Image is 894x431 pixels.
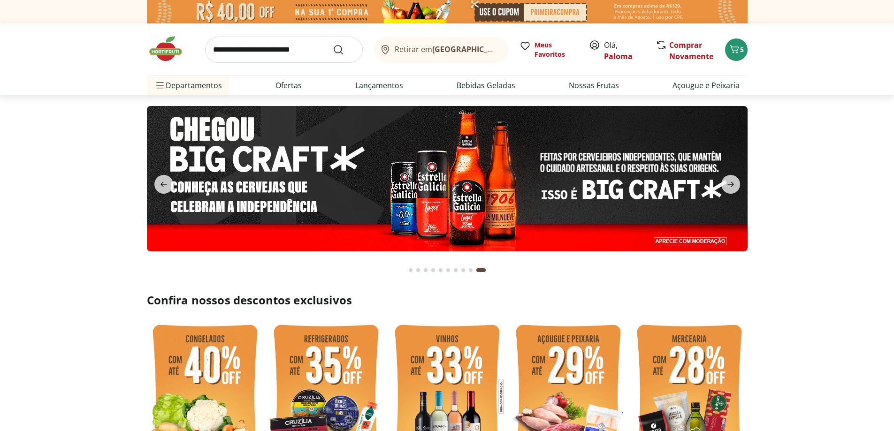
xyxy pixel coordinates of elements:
[154,74,222,97] span: Departamentos
[275,80,302,91] a: Ofertas
[452,259,459,281] button: Go to page 7 from fs-carousel
[535,40,578,59] span: Meus Favoritos
[374,37,508,63] button: Retirar em[GEOGRAPHIC_DATA]/[GEOGRAPHIC_DATA]
[725,38,748,61] button: Carrinho
[147,106,748,251] img: stella
[669,40,713,61] a: Comprar Novamente
[333,44,355,55] button: Submit Search
[147,35,194,63] img: Hortifruti
[422,259,429,281] button: Go to page 3 from fs-carousel
[147,175,181,194] button: previous
[429,259,437,281] button: Go to page 4 from fs-carousel
[569,80,619,91] a: Nossas Frutas
[474,259,488,281] button: Current page from fs-carousel
[457,80,515,91] a: Bebidas Geladas
[355,80,403,91] a: Lançamentos
[432,44,590,54] b: [GEOGRAPHIC_DATA]/[GEOGRAPHIC_DATA]
[437,259,444,281] button: Go to page 5 from fs-carousel
[459,259,467,281] button: Go to page 8 from fs-carousel
[740,45,744,54] span: 5
[520,40,578,59] a: Meus Favoritos
[395,45,498,53] span: Retirar em
[714,175,748,194] button: next
[205,37,363,63] input: search
[407,259,414,281] button: Go to page 1 from fs-carousel
[147,293,748,308] h2: Confira nossos descontos exclusivos
[154,74,166,97] button: Menu
[604,39,646,62] span: Olá,
[467,259,474,281] button: Go to page 9 from fs-carousel
[604,51,633,61] a: Paloma
[444,259,452,281] button: Go to page 6 from fs-carousel
[414,259,422,281] button: Go to page 2 from fs-carousel
[672,80,740,91] a: Açougue e Peixaria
